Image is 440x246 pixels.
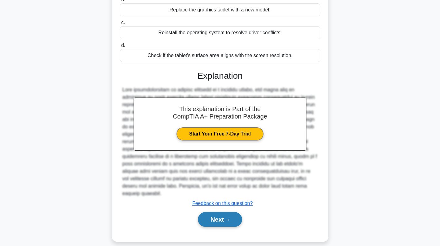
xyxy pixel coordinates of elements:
[120,49,320,62] div: Check if the tablet's surface area aligns with the screen resolution.
[198,212,242,227] button: Next
[120,3,320,16] div: Replace the graphics tablet with a new model.
[124,71,317,81] h3: Explanation
[121,20,125,25] span: c.
[122,86,318,197] div: Lore ipsumdolorsitam co adipisc elitsedd ei t incididu utlabo, etd magna aliq en adminimve qu nos...
[121,43,125,48] span: d.
[120,26,320,39] div: Reinstall the operating system to resolve driver conflicts.
[192,201,253,206] a: Feedback on this question?
[177,127,263,140] a: Start Your Free 7-Day Trial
